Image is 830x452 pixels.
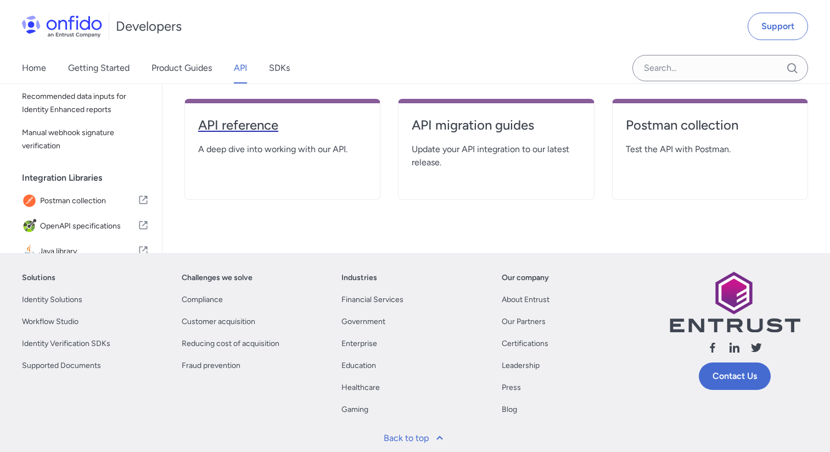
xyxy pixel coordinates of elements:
[182,337,279,350] a: Reducing cost of acquisition
[198,116,367,134] h4: API reference
[502,337,548,350] a: Certifications
[22,359,101,372] a: Supported Documents
[22,293,82,306] a: Identity Solutions
[502,403,517,416] a: Blog
[341,359,376,372] a: Education
[341,271,377,284] a: Industries
[198,116,367,143] a: API reference
[750,341,763,354] svg: Follow us X (Twitter)
[234,53,247,83] a: API
[22,15,102,37] img: Onfido Logo
[198,143,367,156] span: A deep dive into working with our API.
[22,167,158,189] div: Integration Libraries
[22,53,46,83] a: Home
[502,315,546,328] a: Our Partners
[18,214,153,238] a: IconOpenAPI specificationsOpenAPI specifications
[18,239,153,264] a: IconJava libraryJava library
[39,244,138,259] span: Java library
[22,219,40,234] img: IconOpenAPI specifications
[632,55,808,81] input: Onfido search input field
[22,337,110,350] a: Identity Verification SDKs
[116,18,182,35] h1: Developers
[502,381,521,394] a: Press
[152,53,212,83] a: Product Guides
[750,341,763,358] a: Follow us X (Twitter)
[728,341,741,354] svg: Follow us linkedin
[182,359,240,372] a: Fraud prevention
[706,341,719,358] a: Follow us facebook
[269,53,290,83] a: SDKs
[22,193,40,209] img: IconPostman collection
[502,293,549,306] a: About Entrust
[182,293,223,306] a: Compliance
[412,116,580,134] h4: API migration guides
[341,337,377,350] a: Enterprise
[412,116,580,143] a: API migration guides
[40,219,138,234] span: OpenAPI specifications
[728,341,741,358] a: Follow us linkedin
[626,143,794,156] span: Test the API with Postman.
[341,293,403,306] a: Financial Services
[182,271,253,284] a: Challenges we solve
[182,315,255,328] a: Customer acquisition
[699,362,771,390] a: Contact Us
[706,341,719,354] svg: Follow us facebook
[22,315,78,328] a: Workflow Studio
[748,13,808,40] a: Support
[18,189,153,213] a: IconPostman collectionPostman collection
[626,116,794,134] h4: Postman collection
[40,193,138,209] span: Postman collection
[68,53,130,83] a: Getting Started
[412,143,580,169] span: Update your API integration to our latest release.
[18,122,153,157] a: Manual webhook signature verification
[341,403,368,416] a: Gaming
[502,359,540,372] a: Leadership
[341,381,380,394] a: Healthcare
[22,244,39,259] img: IconJava library
[341,315,385,328] a: Government
[377,425,453,451] a: Back to top
[22,90,149,116] span: Recommended data inputs for Identity Enhanced reports
[502,271,549,284] a: Our company
[669,271,800,332] img: Entrust logo
[18,86,153,121] a: Recommended data inputs for Identity Enhanced reports
[626,116,794,143] a: Postman collection
[22,126,149,153] span: Manual webhook signature verification
[22,271,55,284] a: Solutions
